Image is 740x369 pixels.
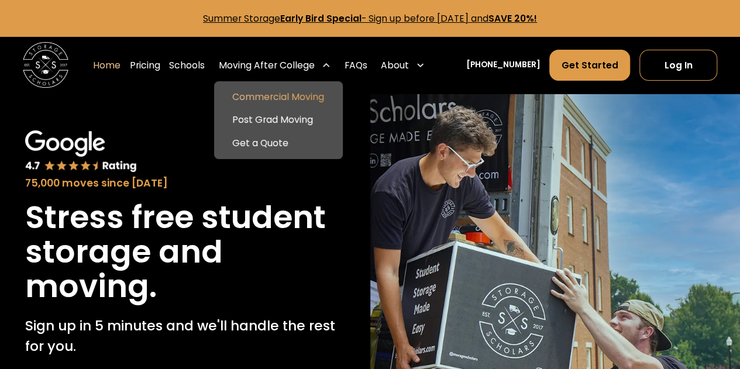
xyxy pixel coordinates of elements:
nav: Moving After College [214,81,343,159]
a: Pricing [130,49,160,81]
div: About [381,58,409,72]
a: [PHONE_NUMBER] [466,59,541,71]
a: Summer StorageEarly Bird Special- Sign up before [DATE] andSAVE 20%! [203,12,537,25]
img: Storage Scholars main logo [23,42,68,88]
a: Post Grad Moving [219,109,338,132]
a: Get a Quote [219,132,338,154]
a: Log In [639,50,717,81]
strong: SAVE 20%! [488,12,537,25]
strong: Early Bird Special [280,12,362,25]
p: Sign up in 5 minutes and we'll handle the rest for you. [25,315,345,356]
h1: Stress free student storage and moving. [25,200,345,304]
div: 75,000 moves since [DATE] [25,175,345,191]
div: Moving After College [214,49,335,81]
a: Schools [169,49,205,81]
div: Moving After College [219,58,315,72]
a: Get Started [549,50,630,81]
img: Google 4.7 star rating [25,130,137,173]
div: About [376,49,429,81]
a: FAQs [345,49,367,81]
a: Commercial Moving [219,86,338,109]
a: Home [93,49,121,81]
